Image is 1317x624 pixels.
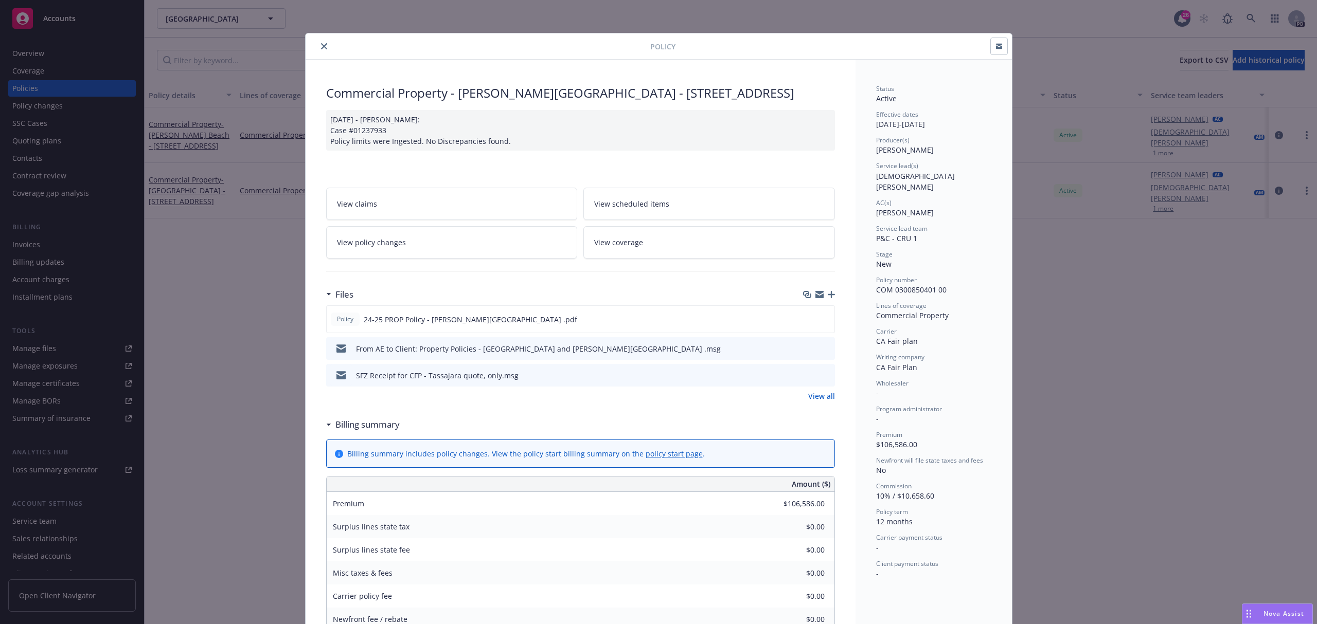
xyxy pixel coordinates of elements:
a: View policy changes [326,226,578,259]
span: 12 months [876,517,913,526]
span: - [876,414,879,424]
h3: Files [335,288,353,301]
span: Producer(s) [876,136,910,144]
span: Client payment status [876,559,938,568]
span: View coverage [594,237,643,248]
span: View scheduled items [594,198,669,209]
span: View claims [337,198,377,209]
span: [DEMOGRAPHIC_DATA][PERSON_NAME] [876,171,955,192]
a: View scheduled items [583,188,835,220]
span: Program administrator [876,405,942,413]
button: download file [805,343,813,354]
a: View all [808,391,835,401]
div: [DATE] - [PERSON_NAME]: Case #01237933 Policy limits were Ingested. No Discrepancies found. [326,110,835,151]
span: Stage [876,250,893,259]
input: 0.00 [764,542,831,558]
span: - [876,543,879,553]
span: 24-25 PROP Policy - [PERSON_NAME][GEOGRAPHIC_DATA] .pdf [364,314,577,325]
span: Service lead(s) [876,161,918,170]
span: [PERSON_NAME] [876,208,934,217]
span: Carrier policy fee [333,591,392,601]
span: Premium [876,430,902,439]
span: Writing company [876,353,924,361]
span: No [876,465,886,475]
span: Carrier [876,327,897,336]
span: Newfront will file state taxes and fees [876,456,983,465]
div: [DATE] - [DATE] [876,110,991,130]
div: SFZ Receipt for CFP - Tassajara quote, only.msg [356,370,519,381]
button: preview file [821,314,830,325]
div: Files [326,288,353,301]
span: [PERSON_NAME] [876,145,934,155]
div: Billing summary [326,418,400,431]
span: Policy term [876,507,908,516]
span: Effective dates [876,110,918,119]
button: download file [805,314,813,325]
span: P&C - CRU 1 [876,233,917,243]
a: View claims [326,188,578,220]
button: close [318,40,330,52]
span: 10% / $10,658.60 [876,491,934,501]
span: Lines of coverage [876,301,927,310]
input: 0.00 [764,496,831,511]
div: Drag to move [1242,604,1255,623]
input: 0.00 [764,519,831,535]
button: Nova Assist [1242,603,1313,624]
span: Carrier payment status [876,533,942,542]
span: Policy [650,41,675,52]
span: - [876,388,879,398]
span: Service lead team [876,224,928,233]
span: Policy number [876,276,917,284]
span: New [876,259,892,269]
span: Surplus lines state fee [333,545,410,555]
span: Premium [333,499,364,508]
button: preview file [822,343,831,354]
button: preview file [822,370,831,381]
span: Status [876,84,894,93]
span: CA Fair Plan [876,362,917,372]
span: View policy changes [337,237,406,248]
a: View coverage [583,226,835,259]
div: From AE to Client: Property Policies - [GEOGRAPHIC_DATA] and [PERSON_NAME][GEOGRAPHIC_DATA] .msg [356,343,721,354]
span: Commission [876,482,912,490]
span: - [876,568,879,578]
span: AC(s) [876,198,892,207]
span: Policy [335,315,355,324]
span: Surplus lines state tax [333,522,410,531]
h3: Billing summary [335,418,400,431]
span: CA Fair plan [876,336,918,346]
button: download file [805,370,813,381]
span: Nova Assist [1263,609,1304,618]
div: Billing summary includes policy changes. View the policy start billing summary on the . [347,448,705,459]
span: COM 0300850401 00 [876,285,947,295]
span: Misc taxes & fees [333,568,393,578]
input: 0.00 [764,589,831,604]
span: Active [876,94,897,103]
span: $106,586.00 [876,439,917,449]
span: Amount ($) [792,479,830,489]
span: Newfront fee / rebate [333,614,407,624]
div: Commercial Property - [PERSON_NAME][GEOGRAPHIC_DATA] - [STREET_ADDRESS] [326,84,835,102]
span: Wholesaler [876,379,909,388]
span: Commercial Property [876,310,949,320]
input: 0.00 [764,565,831,581]
a: policy start page [646,449,703,458]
